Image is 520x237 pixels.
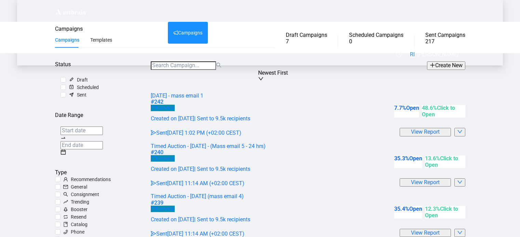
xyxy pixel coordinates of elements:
div: Timed Auction - [DATE] (mass email 4) [151,193,465,199]
span: General [156,155,175,162]
a: question-circle [392,44,406,65]
span: View Report [411,179,440,186]
div: Date Range [55,112,141,118]
div: Created on [DATE] | Sent to 9.5k recipients [151,217,394,223]
span: Create New [435,62,463,69]
span: Newest First [258,70,288,76]
a: [DATE] - mass email 1#242mailGeneralCreated on [DATE]| Sent to 9.5k recipientssendSent[DATE] 1:02... [151,93,465,136]
input: Search Campaign... [151,61,216,70]
span: #240 [151,149,163,155]
span: RI [410,51,415,58]
span: Sent [DATE] 11:14 AM (+02:00 CEST) [156,180,244,187]
span: mail [63,184,68,189]
span: Sent [DATE] 1:02 PM (+02:00 CEST) [156,130,241,136]
div: Status [55,61,141,68]
span: 13.6% Click to Open [425,155,465,168]
span: rocket [63,207,68,212]
span: Consignment [61,191,102,198]
span: 217 [425,38,435,45]
span: send [151,130,156,135]
a: Customers [134,22,162,44]
span: General [156,105,175,111]
span: question-circle [396,51,402,57]
button: View Report [400,128,451,136]
span: plus [430,62,435,68]
span: General [156,206,175,212]
span: down [457,179,463,185]
span: Sent [DATE] 11:14 AM (+02:00 CEST) [156,231,244,237]
span: mail [151,105,156,110]
span: swap-right [61,135,66,140]
span: 48.6% Click to Open [422,105,465,118]
span: Catalog [61,221,90,228]
a: Auctions [100,22,123,44]
span: Sent [66,91,89,99]
a: Timed Auction - [DATE] - (Mass email 5 - 24 hrs)#240mailGeneralCreated on [DATE]| Sent to 9.5k re... [151,143,465,187]
span: Scheduled [66,84,102,91]
span: send [151,231,156,236]
span: down [457,129,463,134]
div: Templates [90,36,112,44]
span: book [63,222,68,227]
div: Draft Campaigns [286,32,327,38]
div: Sent Campaigns [425,32,465,38]
span: Phone [61,228,87,236]
span: rise [63,199,68,204]
span: to [61,135,66,141]
a: Dashboard [61,22,89,44]
span: calendar [61,149,66,155]
span: Booster [61,206,90,213]
span: mail [151,206,156,211]
div: Created on [DATE] | Sent to 9.5k recipients [151,166,394,172]
div: Scheduled Campaigns [349,32,403,38]
span: 0 [349,38,352,45]
span: search [216,62,222,68]
span: Recommendations [61,176,114,183]
div: [DATE] - mass email 1 [151,93,465,99]
span: user [63,177,68,182]
span: General [61,183,90,191]
span: 35.3% Open [394,155,422,168]
div: Timed Auction - [DATE] - (Mass email 5 - 24 hrs) [151,143,465,149]
span: Resend [61,213,89,221]
a: Timed Auction - [DATE] (mass email 4)#239mailGeneralCreated on [DATE]| Sent to 9.5k recipientssen... [151,193,465,237]
div: Campaigns [55,36,79,44]
span: search [63,192,68,197]
img: logo [55,8,86,15]
span: down [457,230,463,235]
span: 12.3% Click to Open [425,206,465,219]
span: 7 [286,38,289,45]
div: Created on [DATE] | Sent to 9.5k recipients [151,116,394,122]
span: 7.7% Open [394,105,419,118]
span: retweet [63,214,68,219]
span: phone [63,229,68,234]
button: Create New [427,61,465,70]
input: Start date [61,127,103,135]
input: End date [61,141,103,149]
button: View Report [400,229,451,237]
span: Trending [61,198,92,206]
span: #242 [151,99,163,105]
span: send [151,180,156,186]
span: [PERSON_NAME] [417,51,458,58]
span: mail [151,155,156,161]
span: down [258,76,264,82]
span: View Report [411,229,440,236]
div: Type [55,169,141,176]
span: Draft [66,76,91,84]
span: View Report [411,129,440,135]
span: #239 [151,200,163,206]
span: 35.4% Open [394,206,422,219]
button: View Report [400,178,451,187]
a: Campaigns [173,22,202,44]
